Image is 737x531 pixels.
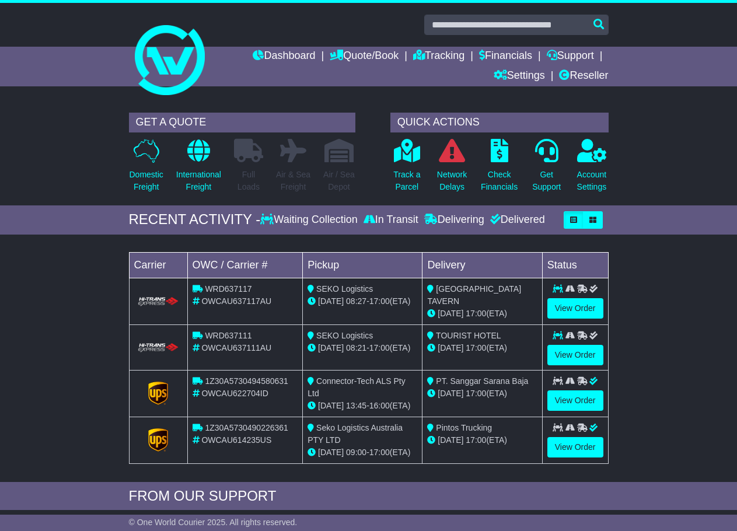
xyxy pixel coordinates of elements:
[129,211,261,228] div: RECENT ACTIVITY -
[369,296,390,306] span: 17:00
[346,343,366,352] span: 08:21
[542,252,608,278] td: Status
[436,376,528,386] span: PT. Sanggar Sarana Baja
[129,488,609,505] div: FROM OUR SUPPORT
[318,296,344,306] span: [DATE]
[494,67,545,86] a: Settings
[318,343,344,352] span: [DATE]
[487,214,545,226] div: Delivered
[421,214,487,226] div: Delivering
[466,435,486,445] span: 17:00
[369,401,390,410] span: 16:00
[413,47,464,67] a: Tracking
[129,252,187,278] td: Carrier
[129,113,355,132] div: GET A QUOTE
[253,47,315,67] a: Dashboard
[205,423,288,432] span: 1Z30A5730490226361
[393,138,421,200] a: Track aParcel
[369,343,390,352] span: 17:00
[427,284,521,306] span: [GEOGRAPHIC_DATA] TAVERN
[148,428,168,452] img: GetCarrierServiceLogo
[437,169,467,193] p: Network Delays
[316,284,373,294] span: SEKO Logistics
[466,389,486,398] span: 17:00
[559,67,608,86] a: Reseller
[130,169,163,193] p: Domestic Freight
[532,138,561,200] a: GetSupport
[547,298,603,319] a: View Order
[308,446,417,459] div: - (ETA)
[176,169,221,193] p: International Freight
[422,252,542,278] td: Delivery
[346,448,366,457] span: 09:00
[393,169,420,193] p: Track a Parcel
[308,423,403,445] span: Seko Logistics Australia PTY LTD
[361,214,421,226] div: In Transit
[201,343,271,352] span: OWCAU637111AU
[201,296,271,306] span: OWCAU637117AU
[176,138,222,200] a: InternationalFreight
[547,390,603,411] a: View Order
[438,309,463,318] span: [DATE]
[308,400,417,412] div: - (ETA)
[205,331,252,340] span: WRD637111
[260,214,360,226] div: Waiting Collection
[308,342,417,354] div: - (ETA)
[318,401,344,410] span: [DATE]
[330,47,399,67] a: Quote/Book
[205,376,288,386] span: 1Z30A5730494580631
[436,138,467,200] a: NetworkDelays
[436,331,501,340] span: TOURIST HOTEL
[427,342,537,354] div: (ETA)
[346,296,366,306] span: 08:27
[205,284,252,294] span: WRD637117
[466,343,486,352] span: 17:00
[308,295,417,308] div: - (ETA)
[438,343,463,352] span: [DATE]
[187,252,303,278] td: OWC / Carrier #
[201,435,271,445] span: OWCAU614235US
[479,47,532,67] a: Financials
[303,252,422,278] td: Pickup
[137,296,180,308] img: HiTrans.png
[318,448,344,457] span: [DATE]
[438,389,463,398] span: [DATE]
[466,309,486,318] span: 17:00
[436,423,492,432] span: Pintos Trucking
[201,389,268,398] span: OWCAU622704ID
[427,308,537,320] div: (ETA)
[323,169,355,193] p: Air / Sea Depot
[427,387,537,400] div: (ETA)
[137,343,180,354] img: HiTrans.png
[390,113,609,132] div: QUICK ACTIONS
[547,345,603,365] a: View Order
[234,169,263,193] p: Full Loads
[547,47,594,67] a: Support
[129,518,298,527] span: © One World Courier 2025. All rights reserved.
[547,437,603,457] a: View Order
[148,382,168,405] img: GetCarrierServiceLogo
[480,138,518,200] a: CheckFinancials
[577,138,607,200] a: AccountSettings
[438,435,463,445] span: [DATE]
[481,169,518,193] p: Check Financials
[276,169,310,193] p: Air & Sea Freight
[427,434,537,446] div: (ETA)
[308,376,405,398] span: Connector-Tech ALS Pty Ltd
[129,138,164,200] a: DomesticFreight
[346,401,366,410] span: 13:45
[532,169,561,193] p: Get Support
[577,169,607,193] p: Account Settings
[316,331,373,340] span: SEKO Logistics
[369,448,390,457] span: 17:00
